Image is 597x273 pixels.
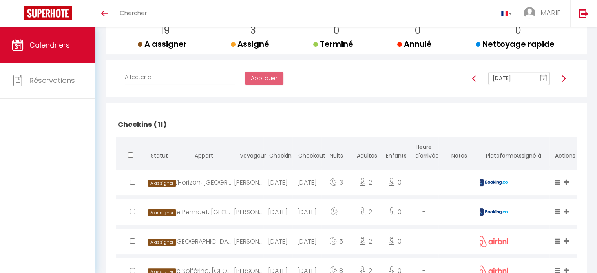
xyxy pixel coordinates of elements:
div: 0 [380,199,409,225]
input: Select Date [488,72,550,85]
div: 3 [321,170,351,195]
button: Appliquer [245,72,283,85]
span: MARIE [540,8,560,18]
div: - [409,170,438,195]
img: booking2.png [476,179,511,186]
p: 0 [482,23,555,38]
th: Voyageur [234,137,263,168]
th: Checkout [292,137,321,168]
span: A assigner [148,180,176,187]
th: Heure d'arrivée [409,137,438,168]
p: 0 [319,23,353,38]
th: Assigné à [508,137,549,168]
div: [DATE] [292,229,321,254]
div: 0 [380,170,409,195]
span: A assigner [148,239,176,246]
th: Adultes [351,137,380,168]
p: 0 [403,23,432,38]
th: Notes [438,137,480,168]
img: airbnb2.png [476,236,511,247]
span: Chercher [120,9,147,17]
div: 0 [380,229,409,254]
span: Nettoyage rapide [476,38,555,49]
span: Calendriers [29,40,70,50]
img: arrow-right3.svg [560,75,567,82]
div: [DATE] [263,170,292,195]
span: Statut [151,152,168,159]
div: [DATE] [292,199,321,225]
th: Checkin [263,137,292,168]
th: Plateforme [480,137,508,168]
span: Terminé [313,38,353,49]
img: arrow-left3.svg [471,75,477,82]
img: booking2.png [476,208,511,216]
div: - [409,199,438,225]
div: 5 [321,229,351,254]
div: [DATE] [263,199,292,225]
img: Super Booking [24,6,72,20]
div: [DATE] [292,170,321,195]
p: 3 [237,23,269,38]
div: 2 [351,170,380,195]
img: logout [579,9,588,18]
div: 1 [321,199,351,225]
th: Actions [549,137,577,168]
div: [DATE] [263,229,292,254]
div: [PERSON_NAME] [234,199,263,225]
p: 19 [144,23,187,38]
div: Le Penhoët, [GEOGRAPHIC_DATA] [174,199,234,225]
div: - [409,229,438,254]
div: [GEOGRAPHIC_DATA], [GEOGRAPHIC_DATA] [174,229,234,254]
span: Assigné [231,38,269,49]
span: Appart [195,152,213,159]
text: 9 [543,77,545,81]
span: Réservations [29,75,75,85]
span: A assigner [138,38,187,49]
img: ... [524,7,535,19]
span: A assigner [148,209,176,216]
h2: Checkins (11) [116,112,577,137]
th: Enfants [380,137,409,168]
div: 2 [351,229,380,254]
div: L’Horizon, [GEOGRAPHIC_DATA] avec parking [174,170,234,195]
div: [PERSON_NAME] [234,229,263,254]
span: Annulé [397,38,432,49]
div: 2 [351,199,380,225]
div: [PERSON_NAME] [234,170,263,195]
th: Nuits [321,137,351,168]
